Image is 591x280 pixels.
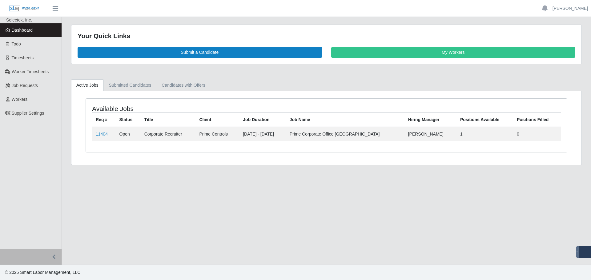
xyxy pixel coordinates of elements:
span: Worker Timesheets [12,69,49,74]
span: Todo [12,41,21,46]
th: Title [141,112,196,127]
th: Hiring Manager [404,112,456,127]
a: My Workers [331,47,576,58]
td: Prime Controls [195,127,239,141]
th: Client [195,112,239,127]
th: Positions Available [456,112,513,127]
th: Job Name [286,112,404,127]
a: Submitted Candidates [104,79,157,91]
h4: Available Jobs [92,105,282,112]
td: 1 [456,127,513,141]
th: Job Duration [239,112,286,127]
a: Submit a Candidate [78,47,322,58]
th: Status [116,112,141,127]
td: Corporate Recruiter [141,127,196,141]
td: Open [116,127,141,141]
span: © 2025 Smart Labor Management, LLC [5,270,80,275]
td: [DATE] - [DATE] [239,127,286,141]
td: 0 [513,127,561,141]
a: 11404 [96,132,108,136]
th: Req # [92,112,116,127]
span: Dashboard [12,28,33,33]
span: Supplier Settings [12,111,44,116]
div: Your Quick Links [78,31,575,41]
span: Timesheets [12,55,34,60]
span: Workers [12,97,28,102]
span: Job Requests [12,83,38,88]
td: [PERSON_NAME] [404,127,456,141]
th: Positions Filled [513,112,561,127]
a: Active Jobs [71,79,104,91]
td: Prime Corporate Office [GEOGRAPHIC_DATA] [286,127,404,141]
a: Candidates with Offers [156,79,210,91]
img: SLM Logo [9,5,39,12]
span: Selectek, Inc. [6,18,32,22]
a: [PERSON_NAME] [553,5,588,12]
